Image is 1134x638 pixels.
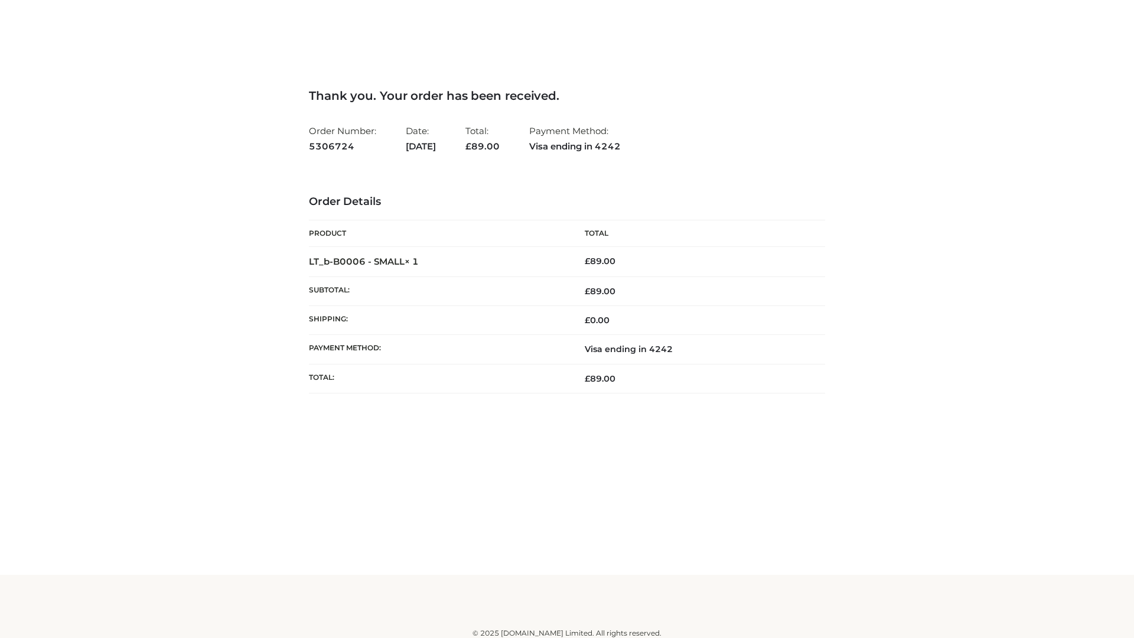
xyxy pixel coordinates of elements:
bdi: 89.00 [585,256,615,266]
span: £ [585,373,590,384]
span: £ [465,141,471,152]
li: Order Number: [309,121,376,157]
strong: × 1 [405,256,419,267]
th: Payment method: [309,335,567,364]
li: Payment Method: [529,121,621,157]
th: Subtotal: [309,276,567,305]
strong: LT_b-B0006 - SMALL [309,256,419,267]
span: 89.00 [465,141,500,152]
h3: Thank you. Your order has been received. [309,89,825,103]
th: Shipping: [309,306,567,335]
strong: [DATE] [406,139,436,154]
bdi: 0.00 [585,315,610,325]
span: £ [585,286,590,297]
span: £ [585,315,590,325]
td: Visa ending in 4242 [567,335,825,364]
th: Total: [309,364,567,393]
span: 89.00 [585,373,615,384]
h3: Order Details [309,196,825,209]
span: £ [585,256,590,266]
th: Total [567,220,825,247]
li: Date: [406,121,436,157]
strong: Visa ending in 4242 [529,139,621,154]
li: Total: [465,121,500,157]
span: 89.00 [585,286,615,297]
th: Product [309,220,567,247]
strong: 5306724 [309,139,376,154]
